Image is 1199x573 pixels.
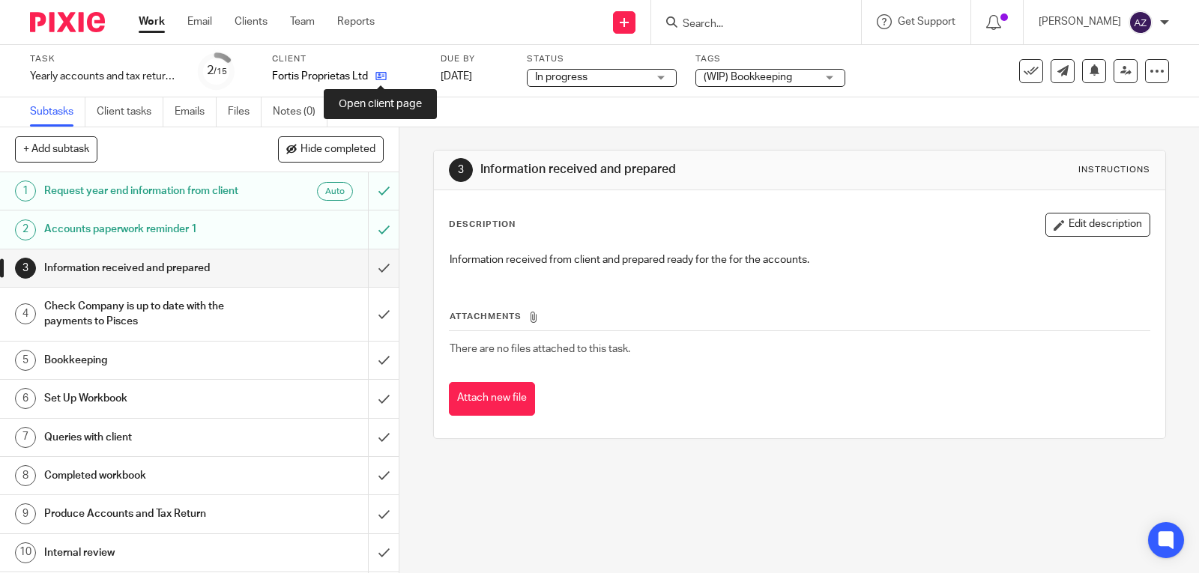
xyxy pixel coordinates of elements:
[44,218,250,240] h1: Accounts paperwork reminder 1
[15,181,36,201] div: 1
[450,252,1150,267] p: Information received from client and prepared ready for the for the accounts.
[187,14,212,29] a: Email
[30,97,85,127] a: Subtasks
[44,426,250,449] h1: Queries with client
[527,53,677,65] label: Status
[139,14,165,29] a: Work
[30,69,180,84] div: Yearly accounts and tax return - Automatic - December 2024
[290,14,315,29] a: Team
[44,542,250,564] h1: Internal review
[449,219,516,231] p: Description
[97,97,163,127] a: Client tasks
[273,97,327,127] a: Notes (0)
[339,97,396,127] a: Audit logs
[15,219,36,240] div: 2
[175,97,217,127] a: Emails
[480,162,831,178] h1: Information received and prepared
[272,69,368,84] p: Fortis Proprietas Ltd
[535,72,588,82] span: In progress
[44,387,250,410] h1: Set Up Workbook
[300,144,375,156] span: Hide completed
[30,69,180,84] div: Yearly accounts and tax return - Automatic - [DATE]
[898,16,955,27] span: Get Support
[15,136,97,162] button: + Add subtask
[272,53,422,65] label: Client
[228,97,262,127] a: Files
[15,303,36,324] div: 4
[441,71,472,82] span: [DATE]
[449,158,473,182] div: 3
[15,465,36,486] div: 8
[207,62,227,79] div: 2
[44,180,250,202] h1: Request year end information from client
[278,136,384,162] button: Hide completed
[15,427,36,448] div: 7
[15,258,36,279] div: 3
[337,14,375,29] a: Reports
[44,503,250,525] h1: Produce Accounts and Tax Return
[15,503,36,524] div: 9
[1078,164,1150,176] div: Instructions
[1039,14,1121,29] p: [PERSON_NAME]
[44,349,250,372] h1: Bookkeeping
[317,182,353,201] div: Auto
[449,382,535,416] button: Attach new file
[214,67,227,76] small: /15
[15,542,36,563] div: 10
[15,388,36,409] div: 6
[450,312,522,321] span: Attachments
[44,464,250,487] h1: Completed workbook
[30,12,105,32] img: Pixie
[1045,213,1150,237] button: Edit description
[235,14,268,29] a: Clients
[44,295,250,333] h1: Check Company is up to date with the payments to Pisces
[441,53,508,65] label: Due by
[44,257,250,279] h1: Information received and prepared
[681,18,816,31] input: Search
[1129,10,1153,34] img: svg%3E
[695,53,845,65] label: Tags
[704,72,792,82] span: (WIP) Bookkeeping
[30,53,180,65] label: Task
[15,350,36,371] div: 5
[450,344,630,354] span: There are no files attached to this task.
